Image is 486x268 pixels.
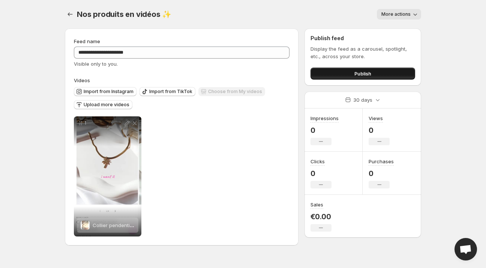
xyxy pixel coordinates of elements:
[74,77,90,83] span: Videos
[354,70,371,77] span: Publish
[65,9,75,20] button: Settings
[77,10,171,19] span: Nos produits en vidéos ✨
[381,11,411,17] span: More actions
[93,222,196,228] span: Collier pendentif rond strié acier inoxydable
[310,68,415,80] button: Publish
[310,35,415,42] h2: Publish feed
[369,169,394,178] p: 0
[353,96,372,104] p: 30 days
[84,89,133,95] span: Import from Instagram
[369,114,383,122] h3: Views
[149,89,192,95] span: Import from TikTok
[74,87,136,96] button: Import from Instagram
[74,38,100,44] span: Feed name
[74,100,132,109] button: Upload more videos
[310,45,415,60] p: Display the feed as a carousel, spotlight, etc., across your store.
[454,238,477,260] div: Open chat
[84,120,123,126] p: 1
[369,126,390,135] p: 0
[310,126,339,135] p: 0
[310,158,325,165] h3: Clicks
[84,102,129,108] span: Upload more videos
[310,169,331,178] p: 0
[369,158,394,165] h3: Purchases
[310,212,331,221] p: €0.00
[310,201,323,208] h3: Sales
[139,87,195,96] button: Import from TikTok
[74,61,118,67] span: Visible only to you.
[377,9,421,20] button: More actions
[74,116,141,236] div: 1Collier pendentif rond strié acier inoxydableCollier pendentif rond strié acier inoxydable
[310,114,339,122] h3: Impressions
